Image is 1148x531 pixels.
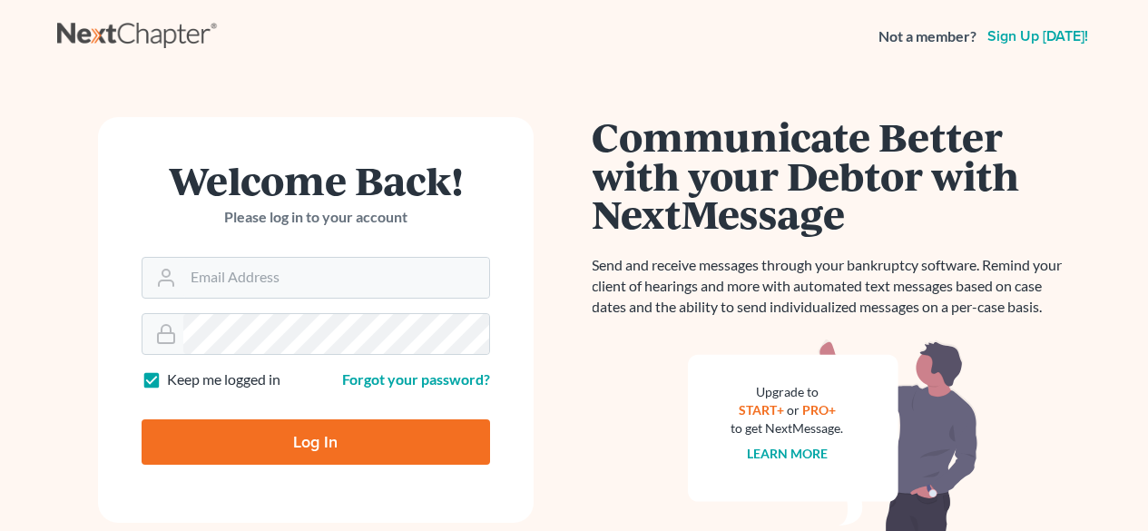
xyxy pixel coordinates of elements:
[142,161,490,200] h1: Welcome Back!
[739,402,784,418] a: START+
[747,446,828,461] a: Learn more
[167,369,280,390] label: Keep me logged in
[984,29,1092,44] a: Sign up [DATE]!
[787,402,800,418] span: or
[593,117,1074,233] h1: Communicate Better with your Debtor with NextMessage
[731,419,844,438] div: to get NextMessage.
[342,370,490,388] a: Forgot your password?
[142,207,490,228] p: Please log in to your account
[731,383,844,401] div: Upgrade to
[878,26,976,47] strong: Not a member?
[183,258,489,298] input: Email Address
[802,402,836,418] a: PRO+
[142,419,490,465] input: Log In
[593,255,1074,318] p: Send and receive messages through your bankruptcy software. Remind your client of hearings and mo...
